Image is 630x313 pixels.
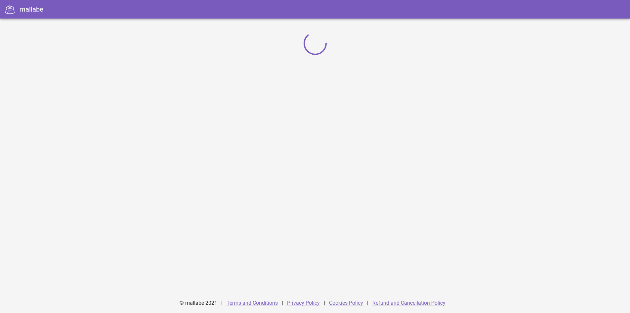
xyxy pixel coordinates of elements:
div: © mallabe 2021 [176,295,221,311]
div: | [221,295,223,311]
a: Terms and Conditions [227,300,278,306]
div: | [367,295,368,311]
a: Refund and Cancellation Policy [372,300,445,306]
a: Cookies Policy [329,300,363,306]
div: | [282,295,283,311]
a: Privacy Policy [287,300,320,306]
div: mallabe [20,4,43,14]
div: | [324,295,325,311]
